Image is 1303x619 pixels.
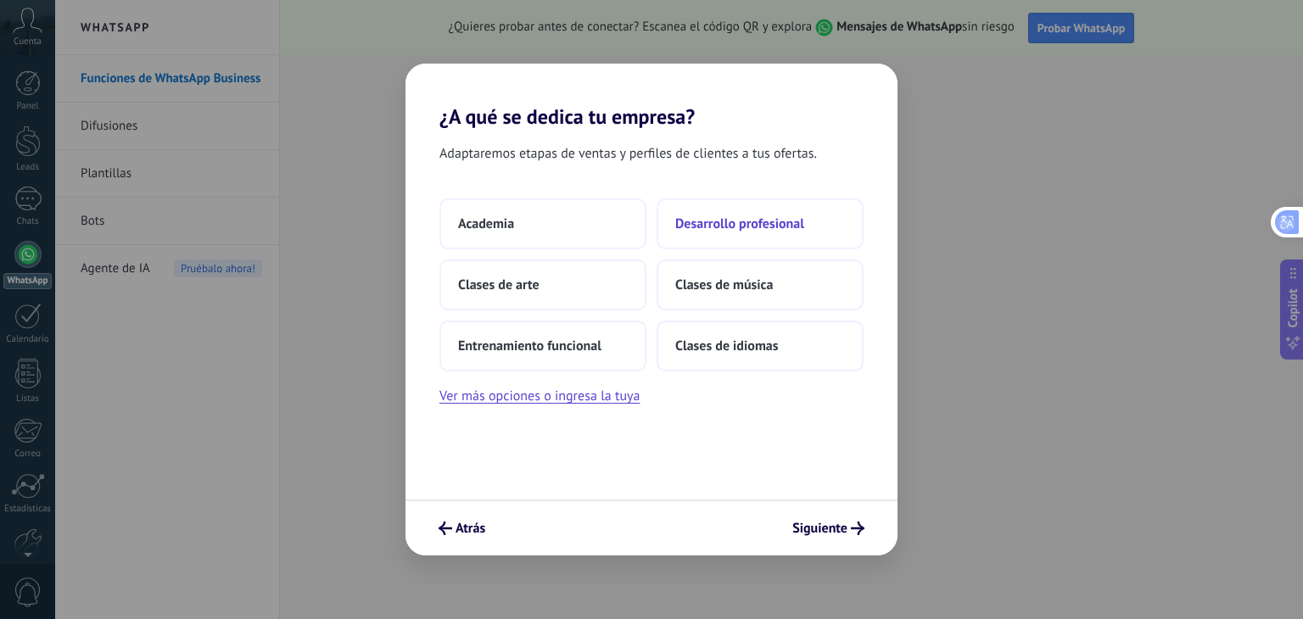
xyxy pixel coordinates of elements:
[458,215,514,232] span: Academia
[439,259,646,310] button: Clases de arte
[675,337,778,354] span: Clases de idiomas
[657,259,864,310] button: Clases de música
[458,276,540,293] span: Clases de arte
[439,321,646,371] button: Entrenamiento funcional
[458,337,601,354] span: Entrenamiento funcional
[785,514,872,543] button: Siguiente
[675,276,773,293] span: Clases de música
[405,64,898,129] h2: ¿A qué se dedica tu empresa?
[657,321,864,371] button: Clases de idiomas
[657,198,864,249] button: Desarrollo profesional
[439,198,646,249] button: Academia
[456,522,485,534] span: Atrás
[439,385,640,407] button: Ver más opciones o ingresa la tuya
[439,142,817,165] span: Adaptaremos etapas de ventas y perfiles de clientes a tus ofertas.
[792,522,847,534] span: Siguiente
[431,514,493,543] button: Atrás
[675,215,804,232] span: Desarrollo profesional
